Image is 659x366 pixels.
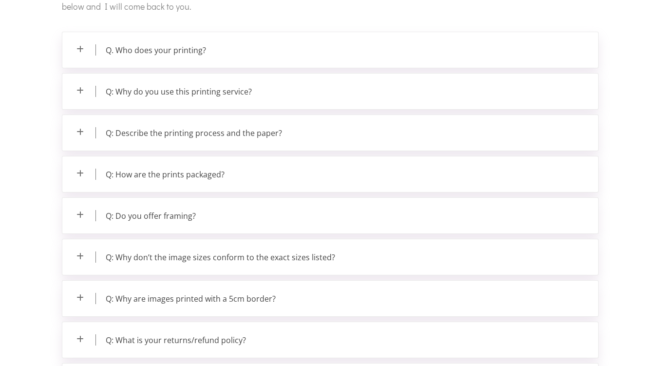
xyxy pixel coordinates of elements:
p: Q. Who does your printing? [62,32,598,68]
p: Q: Why do you use this printing service? [62,74,598,109]
p: Q: Describe the printing process and the paper? [62,115,598,151]
p: Q: Why are images printed with a 5cm border? [62,281,598,316]
p: Q: How are the prints packaged? [62,156,598,192]
p: Q: Do you offer framing? [62,198,598,233]
p: Q: Why don’t the image sizes conform to the exact sizes listed? [62,239,598,275]
p: Q: What is your returns/refund policy? [62,322,598,358]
